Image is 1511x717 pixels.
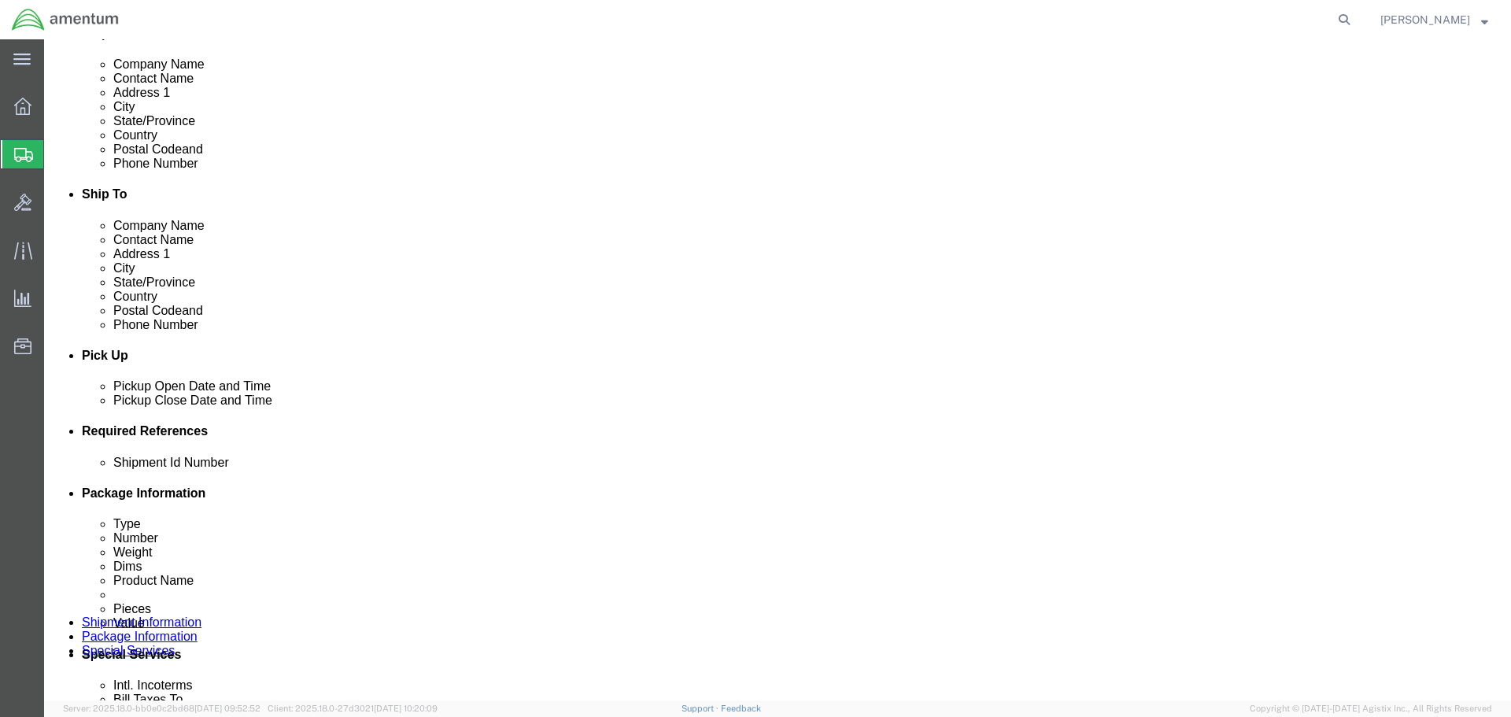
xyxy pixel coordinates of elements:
[682,704,721,713] a: Support
[1380,11,1470,28] span: Kenneth Zachary
[1380,10,1489,29] button: [PERSON_NAME]
[194,704,260,713] span: [DATE] 09:52:52
[1250,702,1492,715] span: Copyright © [DATE]-[DATE] Agistix Inc., All Rights Reserved
[11,8,120,31] img: logo
[374,704,438,713] span: [DATE] 10:20:09
[268,704,438,713] span: Client: 2025.18.0-27d3021
[721,704,761,713] a: Feedback
[44,39,1511,700] iframe: FS Legacy Container
[63,704,260,713] span: Server: 2025.18.0-bb0e0c2bd68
